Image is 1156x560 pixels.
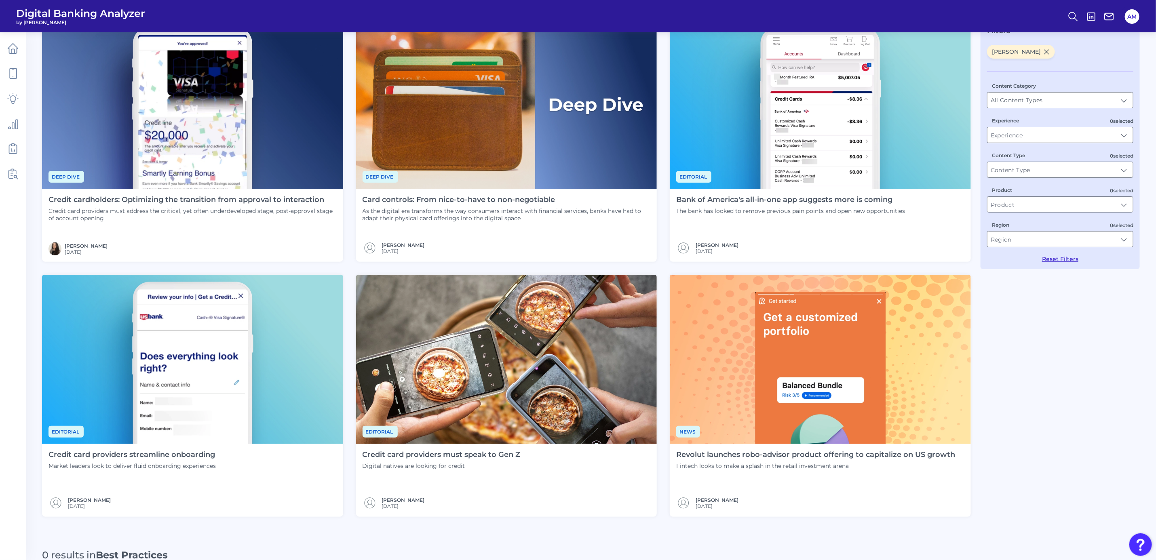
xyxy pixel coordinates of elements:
a: Editorial [676,173,711,180]
img: Deep Dives - Phone (3).png [42,20,343,189]
span: by [PERSON_NAME] [16,19,145,25]
label: Content Category [992,83,1036,89]
span: [DATE] [382,248,425,254]
h4: Revolut launches robo-advisor product offering to capitalize on US growth [676,451,955,459]
span: News [676,426,700,438]
img: Deep Dives with Right Label (1).png [356,20,657,189]
span: Digital Banking Analyzer [16,7,145,19]
button: Open Resource Center [1129,533,1152,556]
span: Editorial [363,426,398,438]
p: Fintech looks to make a splash in the retail investment arena [676,462,955,469]
h4: Credit card providers streamline onboarding [49,451,216,459]
label: Region [992,222,1009,228]
a: [PERSON_NAME] [382,242,425,248]
button: Reset Filters [1042,255,1078,263]
h4: Credit card providers must speak to Gen Z [363,451,521,459]
span: [DATE] [65,249,108,255]
h4: Credit cardholders: Optimizing the transition from approval to interaction [49,196,337,204]
span: [DATE] [696,248,738,254]
p: Market leaders look to deliver fluid onboarding experiences [49,462,216,469]
span: [PERSON_NAME] [987,45,1055,59]
span: [DATE] [68,503,111,509]
span: Deep dive [363,171,398,183]
img: yoav-aziz-1uQQrwzjKms-unsplash.jpg [356,275,657,444]
a: Editorial [49,427,84,435]
a: [PERSON_NAME] [68,497,111,503]
h4: Card controls: From nice-to-have to non-negotiable [363,196,651,204]
img: Editorials - Phone (3).png [42,275,343,444]
p: The bank has looked to remove previous pain points and open new opportunities [676,207,905,215]
img: Image.jpg [49,242,61,255]
span: Editorial [676,171,711,183]
span: Deep dive [49,171,84,183]
img: Revrobo.png [670,275,971,444]
a: Deep dive [363,173,398,180]
a: [PERSON_NAME] [696,497,738,503]
a: Deep dive [49,173,84,180]
span: [DATE] [382,503,425,509]
h4: Bank of America's all-in-one app suggests more is coming [676,196,905,204]
p: Credit card providers must address the critical, yet often underdeveloped stage, post-approval st... [49,207,337,222]
span: [DATE] [696,503,738,509]
a: News [676,427,700,435]
a: [PERSON_NAME] [382,497,425,503]
span: Editorial [49,426,84,438]
input: Experience [987,127,1133,143]
button: AM [1125,9,1139,24]
a: Editorial [363,427,398,435]
p: As the digital era transforms the way consumers interact with financial services, banks have had ... [363,207,651,222]
a: [PERSON_NAME] [65,243,108,249]
label: Product [992,187,1012,193]
input: Region [987,232,1133,247]
p: Digital natives are looking for credit [363,462,521,469]
input: Content Type [987,162,1133,177]
img: Editorials - Phone (2).png [670,20,971,189]
input: Product [987,197,1133,212]
label: Content Type [992,152,1025,158]
a: [PERSON_NAME] [696,242,738,248]
label: Experience [992,118,1019,124]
